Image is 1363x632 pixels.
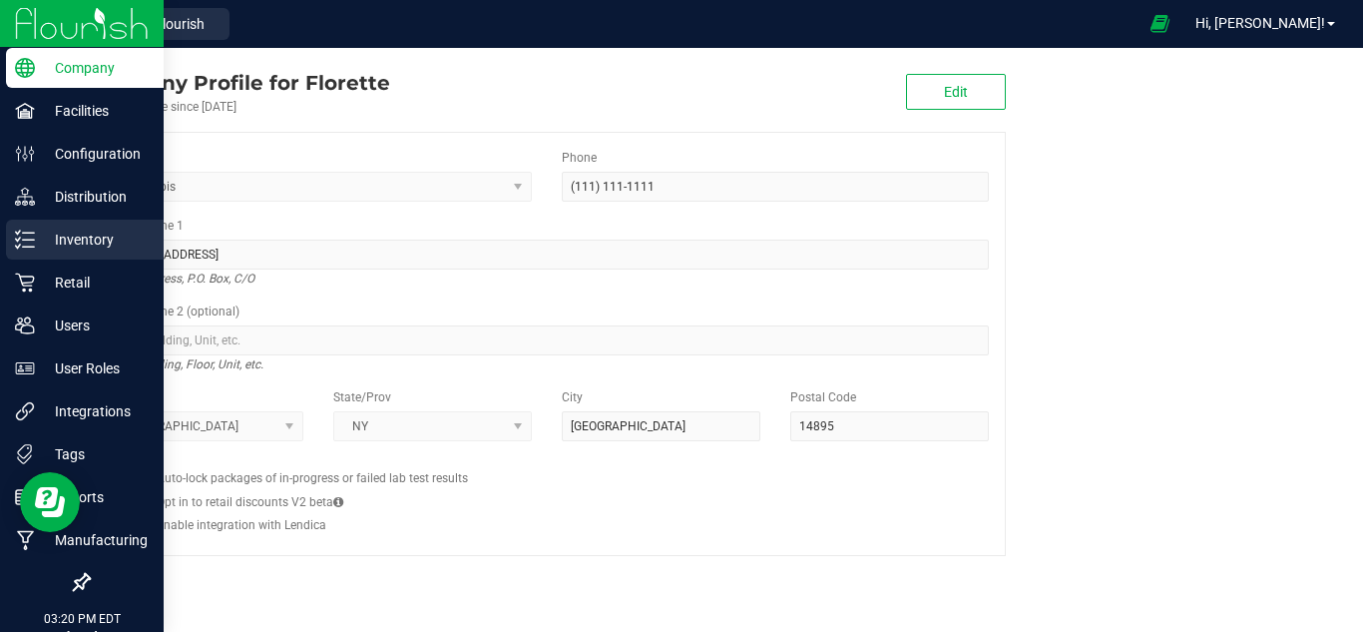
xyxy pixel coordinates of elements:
[15,187,35,207] inline-svg: Distribution
[944,84,968,100] span: Edit
[15,487,35,507] inline-svg: Reports
[105,352,263,376] i: Suite, Building, Floor, Unit, etc.
[562,388,583,406] label: City
[35,356,155,380] p: User Roles
[790,411,989,441] input: Postal Code
[88,68,390,98] div: Florette
[157,516,326,534] label: Enable integration with Lendica
[157,493,343,511] label: Opt in to retail discounts V2 beta
[35,442,155,466] p: Tags
[105,325,989,355] input: Suite, Building, Unit, etc.
[1137,4,1182,43] span: Open Ecommerce Menu
[35,228,155,252] p: Inventory
[105,303,239,320] label: Address Line 2 (optional)
[35,528,155,552] p: Manufacturing
[105,456,989,469] h2: Configs
[15,530,35,550] inline-svg: Manufacturing
[15,401,35,421] inline-svg: Integrations
[15,358,35,378] inline-svg: User Roles
[15,101,35,121] inline-svg: Facilities
[15,230,35,250] inline-svg: Inventory
[35,142,155,166] p: Configuration
[906,74,1006,110] button: Edit
[35,399,155,423] p: Integrations
[35,56,155,80] p: Company
[15,273,35,293] inline-svg: Retail
[790,388,856,406] label: Postal Code
[1195,15,1325,31] span: Hi, [PERSON_NAME]!
[15,144,35,164] inline-svg: Configuration
[20,472,80,532] iframe: Resource center
[157,469,468,487] label: Auto-lock packages of in-progress or failed lab test results
[15,444,35,464] inline-svg: Tags
[9,610,155,628] p: 03:20 PM EDT
[15,316,35,335] inline-svg: Users
[15,58,35,78] inline-svg: Company
[35,314,155,337] p: Users
[333,388,391,406] label: State/Prov
[35,271,155,295] p: Retail
[562,149,597,167] label: Phone
[35,485,155,509] p: Reports
[35,185,155,209] p: Distribution
[562,411,760,441] input: City
[105,267,254,291] i: Street address, P.O. Box, C/O
[88,98,390,116] div: Account active since [DATE]
[35,99,155,123] p: Facilities
[562,172,989,202] input: (123) 456-7890
[105,240,989,270] input: Address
